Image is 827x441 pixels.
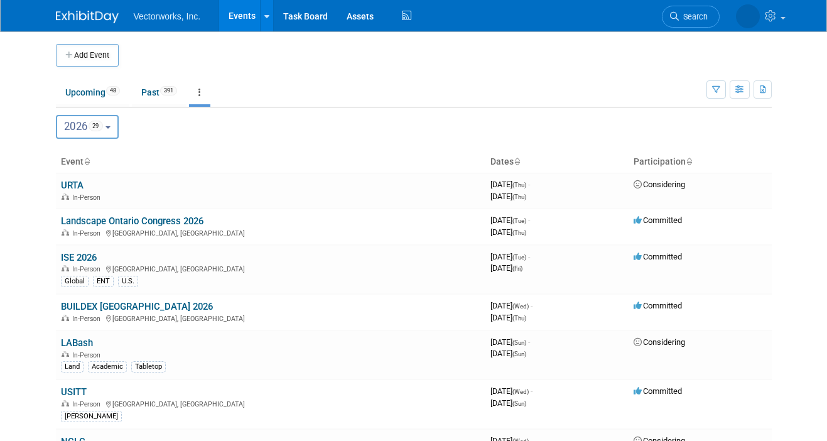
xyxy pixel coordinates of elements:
[61,263,480,273] div: [GEOGRAPHIC_DATA], [GEOGRAPHIC_DATA]
[512,303,529,310] span: (Wed)
[528,180,530,189] span: -
[61,398,480,408] div: [GEOGRAPHIC_DATA], [GEOGRAPHIC_DATA]
[528,337,530,347] span: -
[61,301,213,312] a: BUILDEX [GEOGRAPHIC_DATA] 2026
[512,254,526,261] span: (Tue)
[490,349,526,358] span: [DATE]
[531,386,532,396] span: -
[72,265,104,273] span: In-Person
[62,315,69,321] img: In-Person Event
[72,351,104,359] span: In-Person
[62,400,69,406] img: In-Person Event
[61,411,122,422] div: [PERSON_NAME]
[490,386,532,396] span: [DATE]
[134,11,201,21] span: Vectorworks, Inc.
[62,351,69,357] img: In-Person Event
[512,339,526,346] span: (Sun)
[512,265,522,272] span: (Fri)
[88,361,127,373] div: Academic
[634,337,685,347] span: Considering
[160,86,177,95] span: 391
[512,400,526,407] span: (Sun)
[62,193,69,200] img: In-Person Event
[512,315,526,322] span: (Thu)
[61,337,93,349] a: LABash
[61,252,97,263] a: ISE 2026
[72,193,104,202] span: In-Person
[89,121,103,131] span: 29
[634,301,682,310] span: Committed
[531,301,532,310] span: -
[490,313,526,322] span: [DATE]
[634,252,682,261] span: Committed
[56,11,119,23] img: ExhibitDay
[56,80,129,104] a: Upcoming48
[132,80,186,104] a: Past391
[490,301,532,310] span: [DATE]
[629,151,772,173] th: Participation
[514,156,520,166] a: Sort by Start Date
[62,265,69,271] img: In-Person Event
[61,215,203,227] a: Landscape Ontario Congress 2026
[72,400,104,408] span: In-Person
[490,263,522,273] span: [DATE]
[490,398,526,408] span: [DATE]
[490,252,530,261] span: [DATE]
[62,229,69,236] img: In-Person Event
[528,252,530,261] span: -
[56,115,119,139] button: 202629
[634,386,682,396] span: Committed
[736,4,760,28] img: Tania Arabian
[528,215,530,225] span: -
[490,337,530,347] span: [DATE]
[61,276,89,287] div: Global
[490,215,530,225] span: [DATE]
[662,6,720,28] a: Search
[56,151,485,173] th: Event
[118,276,138,287] div: U.S.
[490,192,526,201] span: [DATE]
[679,12,708,21] span: Search
[131,361,166,373] div: Tabletop
[512,229,526,236] span: (Thu)
[61,227,480,237] div: [GEOGRAPHIC_DATA], [GEOGRAPHIC_DATA]
[72,315,104,323] span: In-Person
[64,120,103,133] span: 2026
[72,229,104,237] span: In-Person
[61,386,87,398] a: USITT
[634,215,682,225] span: Committed
[512,217,526,224] span: (Tue)
[485,151,629,173] th: Dates
[490,227,526,237] span: [DATE]
[512,351,526,357] span: (Sun)
[84,156,90,166] a: Sort by Event Name
[93,276,114,287] div: ENT
[490,180,530,189] span: [DATE]
[56,44,119,67] button: Add Event
[61,361,84,373] div: Land
[512,388,529,395] span: (Wed)
[634,180,685,189] span: Considering
[686,156,692,166] a: Sort by Participation Type
[106,86,120,95] span: 48
[512,182,526,188] span: (Thu)
[512,193,526,200] span: (Thu)
[61,180,84,191] a: URTA
[61,313,480,323] div: [GEOGRAPHIC_DATA], [GEOGRAPHIC_DATA]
